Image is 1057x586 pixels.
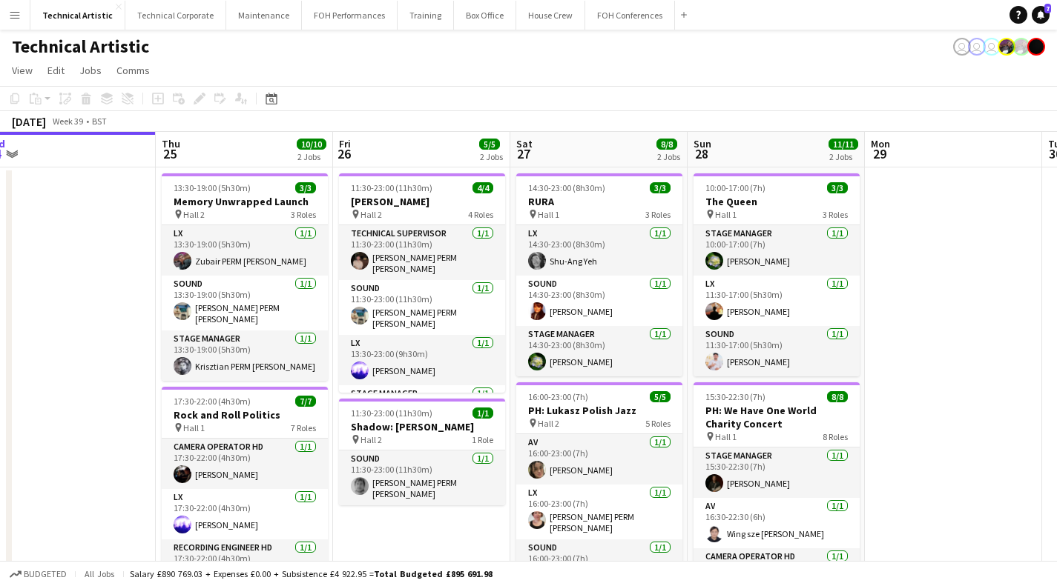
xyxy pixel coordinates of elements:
app-card-role: AV1/116:30-22:30 (6h)Wing sze [PERSON_NAME] [694,498,860,548]
app-user-avatar: Liveforce Admin [983,38,1001,56]
div: Salary £890 769.03 + Expenses £0.00 + Subsistence £4 922.95 = [130,568,493,579]
span: Mon [871,137,890,150]
button: House Crew [516,1,585,30]
span: All jobs [82,568,117,579]
a: Edit [42,61,70,80]
h3: PH: Lukasz Polish Jazz [516,404,682,417]
span: Sun [694,137,711,150]
app-card-role: LX1/117:30-22:00 (4h30m)[PERSON_NAME] [162,489,328,539]
app-job-card: 10:00-17:00 (7h)3/3The Queen Hall 13 RolesStage Manager1/110:00-17:00 (7h)[PERSON_NAME]LX1/111:30... [694,173,860,376]
span: Budgeted [24,569,67,579]
app-job-card: 14:30-23:00 (8h30m)3/3RURA Hall 13 RolesLX1/114:30-23:00 (8h30m)Shu-Ang YehSound1/114:30-23:00 (8... [516,173,682,376]
app-card-role: Stage Manager1/115:30-22:30 (7h)[PERSON_NAME] [694,447,860,498]
div: 2 Jobs [480,151,503,162]
div: 11:30-23:00 (11h30m)1/1Shadow: [PERSON_NAME] Hall 21 RoleSound1/111:30-23:00 (11h30m)[PERSON_NAME... [339,399,505,505]
app-card-role: Sound1/111:30-23:00 (11h30m)[PERSON_NAME] PERM [PERSON_NAME] [339,280,505,335]
span: 5 Roles [645,418,671,429]
app-card-role: Stage Manager1/114:30-23:00 (8h30m)[PERSON_NAME] [516,326,682,376]
span: 3 Roles [291,209,316,220]
h3: The Queen [694,195,860,208]
span: Jobs [79,64,102,77]
span: 17:30-22:00 (4h30m) [174,396,251,407]
span: 5/5 [479,139,500,150]
span: 3 Roles [823,209,848,220]
span: View [12,64,33,77]
app-job-card: 11:30-23:00 (11h30m)4/4[PERSON_NAME] Hall 24 RolesTechnical Supervisor1/111:30-23:00 (11h30m)[PER... [339,173,505,393]
div: [DATE] [12,114,46,129]
span: 29 [869,145,890,162]
span: Hall 2 [360,434,382,445]
a: Comms [111,61,156,80]
span: 10:00-17:00 (7h) [705,182,765,193]
h3: RURA [516,195,682,208]
app-card-role: LX1/111:30-17:00 (5h30m)[PERSON_NAME] [694,276,860,326]
button: Maintenance [226,1,302,30]
app-card-role: LX1/113:30-23:00 (9h30m)[PERSON_NAME] [339,335,505,385]
app-user-avatar: Sally PERM Pochciol [953,38,971,56]
app-card-role: Stage Manager1/1 [339,385,505,436]
span: 8 Roles [823,431,848,442]
app-job-card: 13:30-19:00 (5h30m)3/3Memory Unwrapped Launch Hall 23 RolesLX1/113:30-19:00 (5h30m)Zubair PERM [P... [162,173,328,381]
span: 25 [159,145,180,162]
span: 3/3 [827,182,848,193]
app-card-role: Sound1/113:30-19:00 (5h30m)[PERSON_NAME] PERM [PERSON_NAME] [162,276,328,330]
span: Hall 1 [538,209,559,220]
span: 14:30-23:00 (8h30m) [528,182,605,193]
div: 2 Jobs [297,151,326,162]
app-card-role: Stage Manager1/113:30-19:00 (5h30m)Krisztian PERM [PERSON_NAME] [162,330,328,381]
app-card-role: LX1/116:00-23:00 (7h)[PERSON_NAME] PERM [PERSON_NAME] [516,485,682,539]
span: Fri [339,137,351,150]
div: BST [92,116,107,127]
span: 8/8 [656,139,677,150]
app-card-role: Sound1/111:30-17:00 (5h30m)[PERSON_NAME] [694,326,860,376]
span: 1/1 [472,407,493,419]
button: FOH Performances [302,1,398,30]
h3: Shadow: [PERSON_NAME] [339,420,505,433]
span: 27 [514,145,533,162]
span: 1 Role [472,434,493,445]
span: 10/10 [297,139,326,150]
div: 2 Jobs [829,151,857,162]
a: 7 [1032,6,1050,24]
app-card-role: Sound1/111:30-23:00 (11h30m)[PERSON_NAME] PERM [PERSON_NAME] [339,450,505,505]
span: 15:30-22:30 (7h) [705,391,765,402]
span: Total Budgeted £895 691.98 [374,568,493,579]
span: 4 Roles [468,209,493,220]
span: Edit [47,64,65,77]
span: 4/4 [472,182,493,193]
button: FOH Conferences [585,1,675,30]
span: 16:00-23:00 (7h) [528,391,588,402]
span: Hall 2 [360,209,382,220]
button: Budgeted [7,566,69,582]
span: 7 [1044,4,1051,13]
app-user-avatar: Zubair PERM Dhalla [1012,38,1030,56]
h3: Memory Unwrapped Launch [162,195,328,208]
button: Box Office [454,1,516,30]
div: 2 Jobs [657,151,680,162]
app-card-role: LX1/114:30-23:00 (8h30m)Shu-Ang Yeh [516,225,682,276]
span: 26 [337,145,351,162]
span: 8/8 [827,391,848,402]
app-card-role: Sound1/114:30-23:00 (8h30m)[PERSON_NAME] [516,276,682,326]
span: Thu [162,137,180,150]
app-card-role: Camera Operator HD1/117:30-22:00 (4h30m)[PERSON_NAME] [162,439,328,489]
span: 5/5 [650,391,671,402]
button: Technical Artistic [30,1,125,30]
span: Hall 2 [183,209,205,220]
span: 28 [691,145,711,162]
span: 3/3 [295,182,316,193]
span: Week 39 [49,116,86,127]
h3: [PERSON_NAME] [339,195,505,208]
app-card-role: Technical Supervisor1/111:30-23:00 (11h30m)[PERSON_NAME] PERM [PERSON_NAME] [339,225,505,280]
span: 11:30-23:00 (11h30m) [351,182,432,193]
app-user-avatar: Zubair PERM Dhalla [998,38,1015,56]
span: 3 Roles [645,209,671,220]
a: Jobs [73,61,108,80]
app-user-avatar: Gabrielle Barr [1027,38,1045,56]
button: Technical Corporate [125,1,226,30]
span: Hall 1 [183,422,205,433]
app-card-role: LX1/113:30-19:00 (5h30m)Zubair PERM [PERSON_NAME] [162,225,328,276]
